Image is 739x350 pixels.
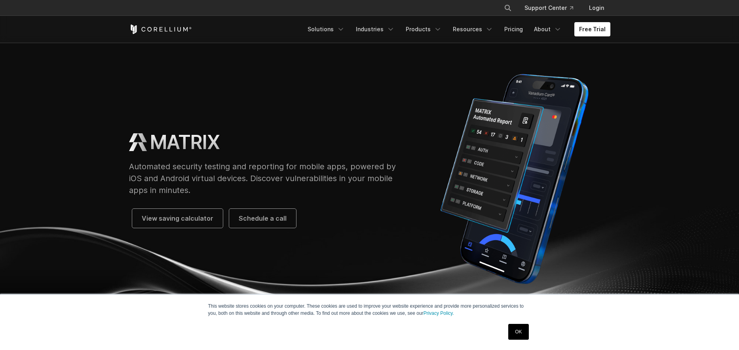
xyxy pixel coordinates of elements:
[583,1,610,15] a: Login
[132,209,223,228] a: View saving calculator
[239,214,287,223] span: Schedule a call
[303,22,350,36] a: Solutions
[208,303,531,317] p: This website stores cookies on your computer. These cookies are used to improve your website expe...
[129,25,192,34] a: Corellium Home
[424,310,454,316] a: Privacy Policy.
[574,22,610,36] a: Free Trial
[501,1,515,15] button: Search
[518,1,579,15] a: Support Center
[303,22,610,36] div: Navigation Menu
[419,68,610,290] img: Corellium MATRIX automated report on iPhone showing app vulnerability test results across securit...
[529,22,566,36] a: About
[229,209,296,228] a: Schedule a call
[142,214,213,223] span: View saving calculator
[448,22,498,36] a: Resources
[500,22,528,36] a: Pricing
[351,22,399,36] a: Industries
[508,324,528,340] a: OK
[129,133,147,151] img: MATRIX Logo
[401,22,446,36] a: Products
[494,1,610,15] div: Navigation Menu
[150,131,220,154] h1: MATRIX
[129,161,403,196] p: Automated security testing and reporting for mobile apps, powered by iOS and Android virtual devi...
